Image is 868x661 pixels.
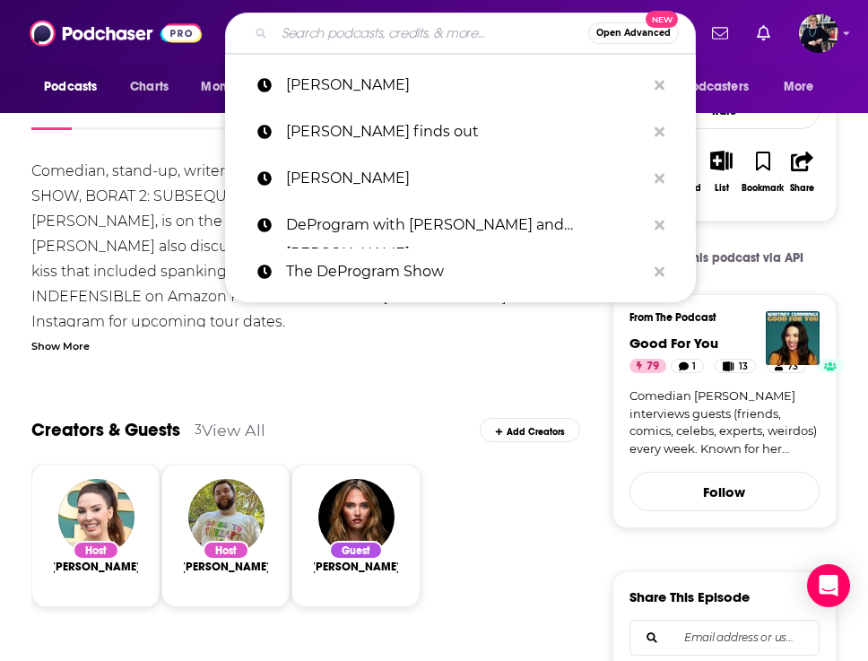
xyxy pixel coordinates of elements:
[202,421,265,439] a: View All
[286,202,646,248] p: DeProgram with John Kiriakou and Ted Rall
[742,183,784,194] div: Bookmark
[286,109,646,155] p: pablo finds out
[629,588,750,605] h3: Share This Episode
[799,13,838,53] button: Show profile menu
[188,70,288,104] button: open menu
[225,62,696,109] a: [PERSON_NAME]
[787,358,798,376] span: 73
[225,155,696,202] a: [PERSON_NAME]
[784,74,814,100] span: More
[799,13,838,53] img: User Profile
[629,359,666,373] a: 79
[329,541,383,560] div: Guest
[692,358,696,376] span: 1
[703,151,740,170] button: Show More Button
[663,74,749,100] span: For Podcasters
[596,29,671,38] span: Open Advanced
[785,139,819,204] button: Share
[647,358,659,376] span: 79
[480,418,580,443] div: Add Creators
[73,541,119,560] div: Host
[201,74,265,100] span: Monitoring
[766,311,820,365] img: Good For You
[807,564,850,607] div: Open Intercom Messenger
[664,250,803,265] span: Get this podcast via API
[715,359,755,373] a: 13
[702,139,741,204] div: Show More ButtonList
[790,183,814,194] div: Share
[58,479,135,555] img: Whitney Cummings
[31,419,180,441] a: Creators & Guests
[195,422,202,438] div: 3
[203,541,249,560] div: Host
[629,311,805,324] h3: From The Podcast
[225,13,696,54] div: Search podcasts, credits, & more...
[705,18,735,48] a: Show notifications dropdown
[274,19,588,48] input: Search podcasts, credits, & more...
[181,560,271,574] span: [PERSON_NAME]
[31,70,120,104] button: open menu
[645,621,804,655] input: Email address or username...
[286,155,646,202] p: Neely Lohmann
[588,22,679,44] button: Open AdvancedNew
[739,358,748,376] span: 13
[318,479,395,555] img: Jena Friedman
[118,70,179,104] a: Charts
[51,560,141,574] a: Whitney Cummings
[771,70,837,104] button: open menu
[715,182,729,194] div: List
[799,13,838,53] span: Logged in as ndewey
[311,560,401,574] span: [PERSON_NAME]
[741,139,785,204] button: Bookmark
[651,70,775,104] button: open menu
[671,359,705,373] a: 1
[629,620,820,656] div: Search followers
[31,159,580,435] div: Comedian, stand-up, writer extraordinaire [PERSON_NAME] (THE DAILY SHOW, BORAT 2: SUBSEQUENT MOVI...
[767,359,806,373] a: 73
[225,109,696,155] a: [PERSON_NAME] finds out
[646,11,678,28] span: New
[629,335,718,352] a: Good For You
[631,236,818,280] a: Get this podcast via API
[629,387,820,457] a: Comedian [PERSON_NAME] interviews guests (friends, comics, celebs, experts, weirdos) every week. ...
[225,202,696,248] a: DeProgram with [PERSON_NAME] and [PERSON_NAME]
[44,74,97,100] span: Podcasts
[286,62,646,109] p: Jen Friedman
[188,479,265,555] img: Benton Ray
[225,248,696,295] a: The DeProgram Show
[181,560,271,574] a: Benton Ray
[51,560,141,574] span: [PERSON_NAME]
[750,18,777,48] a: Show notifications dropdown
[629,472,820,511] button: Follow
[286,248,646,295] p: The DeProgram Show
[130,74,169,100] span: Charts
[311,560,401,574] a: Jena Friedman
[30,16,202,50] img: Podchaser - Follow, Share and Rate Podcasts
